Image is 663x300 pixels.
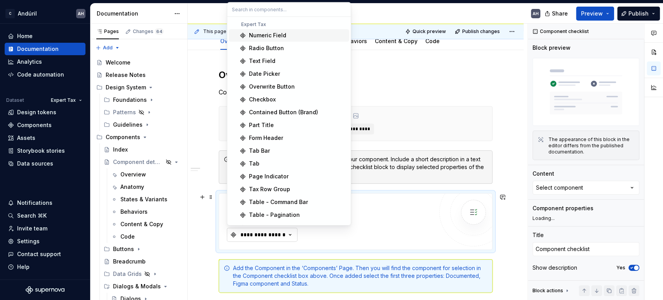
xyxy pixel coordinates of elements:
[249,31,286,39] div: Numeric Field
[249,173,289,180] div: Page Indicator
[5,248,85,260] button: Contact support
[5,222,85,235] a: Invite team
[5,209,85,222] button: Search ⌘K
[233,155,487,179] div: Start with an image or Figma frame showing your component. Include a short description in a text ...
[5,157,85,170] a: Data sources
[93,81,184,94] div: Design System
[17,199,52,207] div: Notifications
[532,10,539,17] div: AH
[249,160,259,167] div: Tab
[628,10,649,17] span: Publish
[17,45,59,53] div: Documentation
[227,17,351,225] div: Search in components...
[17,250,61,258] div: Contact support
[220,38,246,44] a: Overview
[532,181,639,195] button: Select component
[101,106,184,119] div: Patterns
[536,184,583,192] div: Select component
[120,220,163,228] div: Content & Copy
[403,26,449,37] button: Quick preview
[5,132,85,144] a: Assets
[576,7,614,21] button: Preview
[249,83,295,91] div: Overwrite Button
[17,147,65,155] div: Storybook stories
[101,119,184,131] div: Guidelines
[532,264,577,272] div: Show description
[113,283,161,290] div: Dialogs & Modals
[5,43,85,55] a: Documentation
[93,131,184,143] div: Components
[108,206,184,218] a: Behaviors
[227,2,351,16] input: Search in components...
[97,10,170,17] div: Documentation
[5,197,85,209] button: Notifications
[93,56,184,69] a: Welcome
[532,288,563,294] div: Block actions
[5,68,85,81] a: Code automation
[462,28,500,35] span: Publish changes
[113,146,128,153] div: Index
[532,231,544,239] div: Title
[375,38,418,44] a: Content & Copy
[581,10,603,17] span: Preview
[249,108,318,116] div: Contained Button (Brand)
[249,96,276,103] div: Checkbox
[106,71,146,79] div: Release Notes
[101,156,184,168] a: Component detail template
[337,33,370,49] div: Behaviors
[532,215,639,222] div: Loading...
[5,9,15,18] div: C
[120,195,167,203] div: States & Variants
[249,185,290,193] div: Tax Row Group
[5,56,85,68] a: Analytics
[155,28,164,35] span: 64
[108,230,184,243] a: Code
[219,87,492,97] p: Concise description of the component…
[249,211,300,219] div: Table - Pagination
[249,70,280,78] div: Date Picker
[5,261,85,273] button: Help
[452,26,503,37] button: Publish changes
[120,171,146,178] div: Overview
[249,134,283,142] div: Form Header
[133,28,164,35] div: Changes
[249,57,275,65] div: Text Field
[5,119,85,131] a: Components
[120,233,135,241] div: Code
[617,7,660,21] button: Publish
[78,10,84,17] div: AH
[5,106,85,119] a: Design tokens
[412,28,446,35] span: Quick preview
[532,285,570,296] div: Block actions
[26,286,64,294] svg: Supernova Logo
[217,33,249,49] div: Overview
[108,168,184,181] a: Overview
[113,158,163,166] div: Component detail template
[233,264,487,288] div: Add the Component in the ‘Components’ Page. Then you will find the component for selection in the...
[101,268,184,280] div: Data Grids
[101,280,184,293] div: Dialogs & Modals
[219,69,492,81] h2: Overview
[422,33,443,49] div: Code
[425,38,440,44] a: Code
[532,204,593,212] div: Component properties
[17,71,64,78] div: Code automation
[17,58,42,66] div: Analytics
[113,258,146,265] div: Breadcrumb
[101,243,184,255] div: Buttons
[106,59,131,66] div: Welcome
[5,30,85,42] a: Home
[532,44,571,52] div: Block preview
[120,183,144,191] div: Anatomy
[93,69,184,81] a: Release Notes
[249,44,284,52] div: Radio Button
[113,108,136,116] div: Patterns
[6,97,24,103] div: Dataset
[18,10,37,17] div: Andúril
[17,225,47,232] div: Invite team
[616,265,625,271] label: Yes
[96,28,119,35] div: Pages
[17,32,33,40] div: Home
[17,134,35,142] div: Assets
